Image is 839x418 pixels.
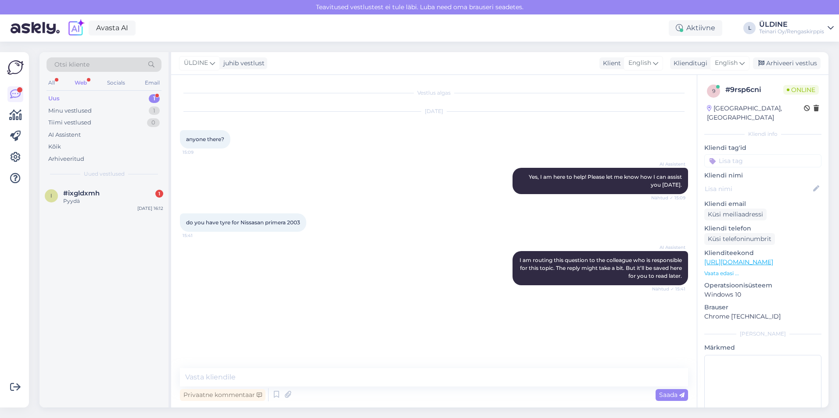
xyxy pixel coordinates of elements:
[183,149,215,156] span: 15:09
[48,94,60,103] div: Uus
[704,224,821,233] p: Kliendi telefon
[147,118,160,127] div: 0
[704,233,775,245] div: Küsi telefoninumbrit
[529,174,683,188] span: Yes, I am here to help! Please let me know how I can assist you [DATE].
[149,106,160,115] div: 1
[704,258,773,266] a: [URL][DOMAIN_NAME]
[143,77,161,89] div: Email
[670,59,707,68] div: Klienditugi
[63,189,100,197] span: #ixgldxmh
[783,85,819,95] span: Online
[183,232,215,239] span: 15:41
[84,170,125,178] span: Uued vestlused
[704,199,821,209] p: Kliendi email
[48,142,61,151] div: Kõik
[704,171,821,180] p: Kliendi nimi
[704,154,821,167] input: Lisa tag
[704,330,821,338] div: [PERSON_NAME]
[48,155,84,163] div: Arhiveeritud
[180,389,265,401] div: Privaatne kommentaar
[759,21,824,28] div: ÜLDINE
[669,20,722,36] div: Aktiivne
[704,343,821,352] p: Märkmed
[48,118,91,127] div: Tiimi vestlused
[149,94,160,103] div: 1
[73,77,89,89] div: Web
[705,184,811,194] input: Lisa nimi
[54,60,90,69] span: Otsi kliente
[759,28,824,35] div: Teinari Oy/Rengaskirppis
[704,143,821,152] p: Kliendi tag'id
[653,244,685,251] span: AI Assistent
[186,219,300,226] span: do you have tyre for Nissasan primera 2003
[704,312,821,321] p: Chrome [TECHNICAL_ID]
[704,281,821,290] p: Operatsioonisüsteem
[712,88,715,94] span: 9
[759,21,834,35] a: ÜLDINETeinari Oy/Rengaskirppis
[63,197,163,205] div: Pyydä
[137,205,163,212] div: [DATE] 16:12
[599,59,621,68] div: Klient
[180,107,688,115] div: [DATE]
[48,106,92,115] div: Minu vestlused
[220,59,265,68] div: juhib vestlust
[50,192,52,199] span: i
[659,391,685,399] span: Saada
[704,248,821,258] p: Klienditeekond
[184,58,208,68] span: ÜLDINE
[520,257,683,279] span: I am routing this question to the colleague who is responsible for this topic. The reply might ta...
[180,89,688,97] div: Vestlus algas
[105,77,127,89] div: Socials
[704,130,821,138] div: Kliendi info
[704,269,821,277] p: Vaata edasi ...
[155,190,163,198] div: 1
[628,58,651,68] span: English
[743,22,756,34] div: L
[753,57,821,69] div: Arhiveeri vestlus
[707,104,804,122] div: [GEOGRAPHIC_DATA], [GEOGRAPHIC_DATA]
[48,131,81,139] div: AI Assistent
[89,21,136,35] a: Avasta AI
[651,195,685,201] span: Nähtud ✓ 15:09
[7,59,24,76] img: Askly Logo
[704,290,821,299] p: Windows 10
[47,77,57,89] div: All
[67,19,85,37] img: explore-ai
[704,209,767,220] div: Küsi meiliaadressi
[653,161,685,167] span: AI Assistent
[715,58,738,68] span: English
[704,303,821,312] p: Brauser
[725,85,783,95] div: # 9rsp6cni
[186,136,224,142] span: anyone there?
[652,286,685,292] span: Nähtud ✓ 15:41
